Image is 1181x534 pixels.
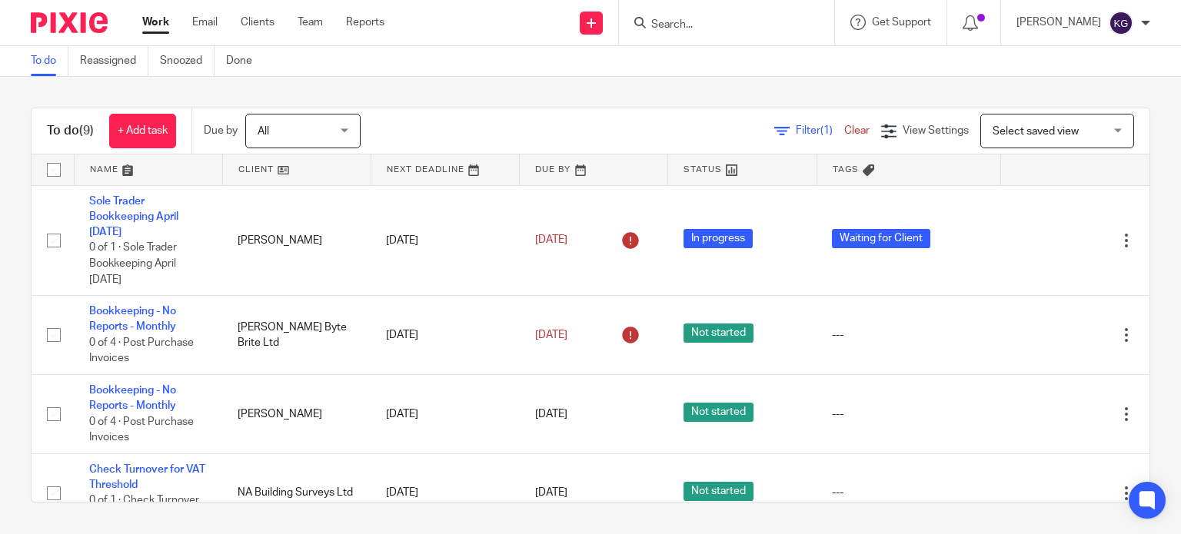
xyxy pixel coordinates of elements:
a: Clear [844,125,870,136]
span: Not started [684,403,754,422]
span: All [258,126,269,137]
span: Select saved view [993,126,1079,137]
span: 0 of 4 · Post Purchase Invoices [89,416,194,443]
div: --- [832,485,986,500]
span: Get Support [872,17,931,28]
p: [PERSON_NAME] [1016,15,1101,30]
span: In progress [684,229,753,248]
span: [DATE] [535,488,567,499]
a: Snoozed [160,46,215,76]
a: Reports [346,15,384,30]
td: [DATE] [371,185,519,296]
a: Sole Trader Bookkeeping April [DATE] [89,196,178,238]
span: 0 of 1 · Check Turnover for VAT Threshold [89,496,199,522]
td: [PERSON_NAME] [222,374,371,453]
a: Check Turnover for VAT Threshold [89,464,205,490]
a: Work [142,15,169,30]
a: Email [192,15,218,30]
a: To do [31,46,68,76]
span: 0 of 4 · Post Purchase Invoices [89,337,194,364]
td: [PERSON_NAME] [222,185,371,296]
a: Bookkeeping - No Reports - Monthly [89,385,176,411]
span: (9) [79,124,94,137]
span: 0 of 1 · Sole Trader Bookkeeping April [DATE] [89,243,177,285]
p: Due by [204,123,238,138]
div: --- [832,327,986,343]
span: [DATE] [535,330,567,340]
a: Bookkeeping - No Reports - Monthly [89,306,176,332]
span: [DATE] [535,409,567,420]
span: Not started [684,482,754,501]
td: [DATE] [371,374,519,453]
img: Pixie [31,12,108,33]
a: Clients [241,15,274,30]
span: (1) [820,125,833,136]
span: View Settings [903,125,969,136]
a: + Add task [109,114,176,148]
a: Reassigned [80,46,148,76]
input: Search [650,18,788,32]
span: Filter [796,125,844,136]
img: svg%3E [1109,11,1133,35]
span: Not started [684,323,754,343]
span: [DATE] [535,235,567,246]
td: NA Building Surveys Ltd [222,453,371,532]
div: --- [832,406,986,422]
td: [DATE] [371,453,519,532]
span: Tags [833,165,859,174]
td: [DATE] [371,296,519,375]
h1: To do [47,123,94,139]
a: Done [226,46,264,76]
a: Team [298,15,323,30]
span: Waiting for Client [832,229,930,248]
td: [PERSON_NAME] Byte Brite Ltd [222,296,371,375]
